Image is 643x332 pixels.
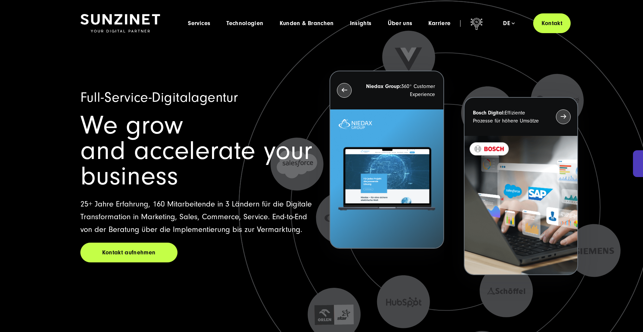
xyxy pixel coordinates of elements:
p: 25+ Jahre Erfahrung, 160 Mitarbeitende in 3 Ländern für die Digitale Transformation in Marketing,... [80,198,313,236]
strong: Niedax Group: [366,83,401,89]
a: Karriere [428,20,450,27]
button: Bosch Digital:Effiziente Prozesse für höhere Umsätze BOSCH - Kundeprojekt - Digital Transformatio... [464,97,578,275]
a: Kunden & Branchen [280,20,334,27]
strong: Bosch Digital: [473,110,505,116]
img: BOSCH - Kundeprojekt - Digital Transformation Agentur SUNZINET [465,136,577,275]
a: Technologien [226,20,263,27]
div: de [503,20,515,27]
p: Effiziente Prozesse für höhere Umsätze [473,109,544,125]
a: Über uns [388,20,413,27]
p: 360° Customer Experience [364,82,435,98]
img: SUNZINET Full Service Digital Agentur [80,14,160,33]
img: Letztes Projekt von Niedax. Ein Laptop auf dem die Niedax Website geöffnet ist, auf blauem Hinter... [330,109,443,248]
button: Niedax Group:360° Customer Experience Letztes Projekt von Niedax. Ein Laptop auf dem die Niedax W... [330,71,444,249]
a: Kontakt aufnehmen [80,243,177,262]
a: Services [188,20,210,27]
a: Insights [350,20,372,27]
a: Kontakt [533,13,571,33]
span: We grow and accelerate your business [80,110,312,191]
span: Full-Service-Digitalagentur [80,90,238,105]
